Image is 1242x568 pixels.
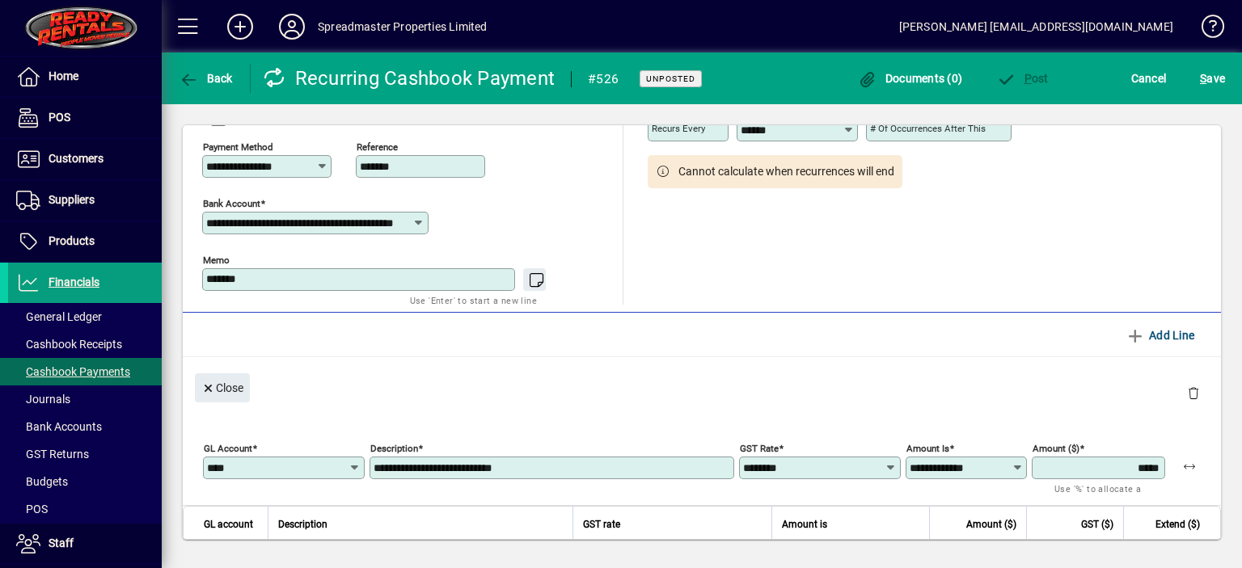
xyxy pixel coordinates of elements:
span: Customers [49,152,103,165]
span: Products [49,234,95,247]
span: Back [179,72,233,85]
button: Delete [1174,373,1213,412]
mat-label: Recurs every [652,123,705,134]
span: GL account [204,515,253,533]
div: #526 [588,66,619,92]
a: Cashbook Receipts [8,330,162,358]
span: S [1200,72,1206,85]
span: GST ($) [1081,515,1113,533]
a: Home [8,57,162,97]
button: Post [992,64,1053,93]
a: GST Returns [8,440,162,468]
span: Amount is [782,515,827,533]
mat-hint: Use 'Enter' to start a new line [410,291,537,309]
mat-label: Memo [203,255,230,266]
button: Add [214,12,266,41]
span: Suppliers [49,193,95,206]
mat-label: GL Account [204,443,252,454]
span: Home [49,69,78,82]
span: Cannot calculate when recurrences will end [678,163,894,180]
a: Cashbook Payments [8,358,162,385]
button: Save [1196,64,1229,93]
span: GST rate [583,515,620,533]
a: General Ledger [8,303,162,330]
button: Add Line [1119,321,1202,350]
span: Amount ($) [966,515,1016,533]
button: Back [175,64,237,93]
mat-label: Payment method [203,141,273,153]
div: Recurring Cashbook Payment [263,65,556,91]
mat-label: Reference [357,141,398,153]
mat-label: Description [370,443,418,454]
a: Journals [8,385,162,413]
span: Unposted [646,74,695,84]
span: Cashbook Payments [16,365,130,378]
span: Description [278,515,327,533]
span: Journals [16,393,70,406]
button: Cancel [1127,64,1171,93]
span: Bank Accounts [16,420,102,433]
span: Documents (0) [857,72,962,85]
div: [PERSON_NAME] [EMAIL_ADDRESS][DOMAIN_NAME] [899,14,1173,40]
a: Knowledge Base [1189,3,1222,56]
mat-label: Bank Account [203,198,260,209]
a: Products [8,221,162,262]
mat-label: Amount is [906,443,949,454]
span: Cancel [1131,65,1167,91]
span: POS [49,111,70,124]
a: Staff [8,524,162,564]
button: Apply remaining balance [1170,447,1209,486]
span: Staff [49,536,74,549]
div: Spreadmaster Properties Limited [318,14,487,40]
app-page-header-button: Close [191,380,254,394]
button: Profile [266,12,318,41]
span: P [1024,72,1032,85]
button: Documents (0) [853,64,966,93]
app-page-header-button: Back [162,64,251,93]
mat-label: # of occurrences after this [870,123,986,134]
span: ave [1200,65,1225,91]
span: Add Line [1126,322,1195,348]
span: GST Returns [16,448,89,461]
span: General Ledger [16,310,102,323]
a: POS [8,98,162,138]
span: POS [16,503,48,515]
span: Close [201,375,243,402]
span: Financials [49,276,99,288]
mat-label: Amount ($) [1033,443,1079,454]
span: Extend ($) [1155,515,1200,533]
a: Suppliers [8,180,162,221]
span: Budgets [16,475,68,488]
a: Bank Accounts [8,413,162,440]
span: ost [996,72,1049,85]
a: Budgets [8,468,162,495]
mat-hint: Use '%' to allocate a percentage [1054,479,1152,514]
span: Cashbook Receipts [16,338,122,351]
a: Customers [8,139,162,179]
button: Close [195,373,250,402]
a: POS [8,495,162,523]
app-page-header-button: Delete [1174,385,1213,400]
mat-label: GST rate [740,443,779,454]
